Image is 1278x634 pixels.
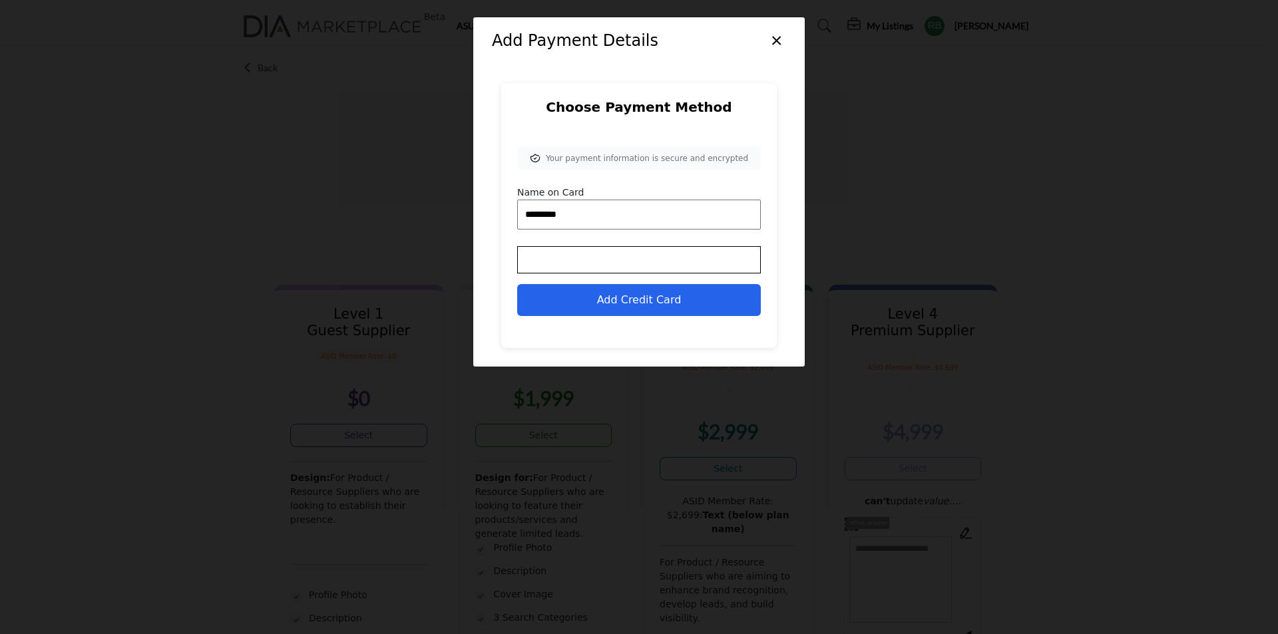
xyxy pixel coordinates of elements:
[517,284,761,316] button: Add Credit Card
[525,253,753,266] iframe: Secure card payment input frame
[492,29,658,53] h2: Add Payment Details
[517,186,584,200] label: Name on Card
[546,152,748,164] span: Your payment information is secure and encrypted
[767,27,786,52] button: ×
[517,99,761,115] h2: Choose Payment Method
